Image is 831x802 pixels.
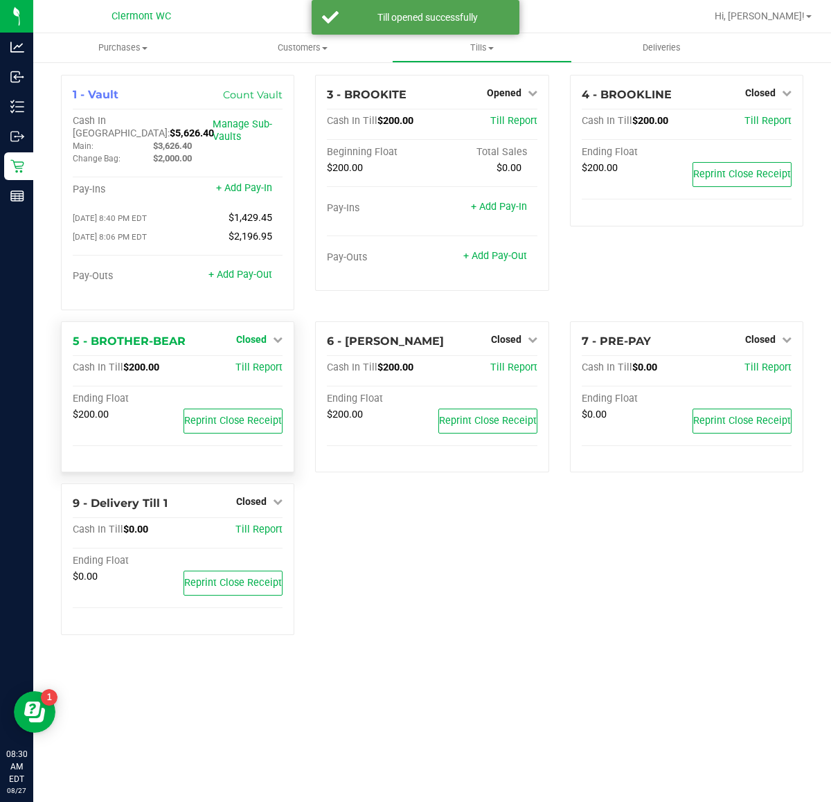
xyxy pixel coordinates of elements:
[346,10,509,24] div: Till opened successfully
[327,393,432,405] div: Ending Float
[73,362,123,373] span: Cash In Till
[632,115,668,127] span: $200.00
[73,393,178,405] div: Ending Float
[490,362,537,373] a: Till Report
[123,524,148,535] span: $0.00
[327,251,432,264] div: Pay-Outs
[213,33,392,62] a: Customers
[377,115,413,127] span: $200.00
[223,89,283,101] a: Count Vault
[10,189,24,203] inline-svg: Reports
[10,130,24,143] inline-svg: Outbound
[235,362,283,373] a: Till Report
[73,497,168,510] span: 9 - Delivery Till 1
[744,362,792,373] a: Till Report
[73,571,98,582] span: $0.00
[432,146,537,159] div: Total Sales
[487,87,521,98] span: Opened
[693,168,791,180] span: Reprint Close Receipt
[490,115,537,127] a: Till Report
[582,335,651,348] span: 7 - PRE-PAY
[327,362,377,373] span: Cash In Till
[73,141,93,151] span: Main:
[624,42,699,54] span: Deliveries
[73,154,120,163] span: Change Bag:
[10,159,24,173] inline-svg: Retail
[229,212,272,224] span: $1,429.45
[327,115,377,127] span: Cash In Till
[184,571,283,596] button: Reprint Close Receipt
[73,213,147,223] span: [DATE] 8:40 PM EDT
[73,335,186,348] span: 5 - BROTHER-BEAR
[33,33,213,62] a: Purchases
[6,785,27,796] p: 08/27
[692,162,792,187] button: Reprint Close Receipt
[73,270,178,283] div: Pay-Outs
[471,201,527,213] a: + Add Pay-In
[582,88,672,101] span: 4 - BROOKLINE
[236,496,267,507] span: Closed
[73,88,118,101] span: 1 - Vault
[73,184,178,196] div: Pay-Ins
[213,42,391,54] span: Customers
[10,40,24,54] inline-svg: Analytics
[184,415,282,427] span: Reprint Close Receipt
[744,115,792,127] a: Till Report
[41,689,57,706] iframe: Resource center unread badge
[327,202,432,215] div: Pay-Ins
[73,555,178,567] div: Ending Float
[111,10,171,22] span: Clermont WC
[692,409,792,434] button: Reprint Close Receipt
[33,42,213,54] span: Purchases
[327,335,444,348] span: 6 - [PERSON_NAME]
[327,146,432,159] div: Beginning Float
[582,115,632,127] span: Cash In Till
[497,162,521,174] span: $0.00
[184,577,282,589] span: Reprint Close Receipt
[582,146,687,159] div: Ending Float
[236,334,267,345] span: Closed
[327,409,363,420] span: $200.00
[582,162,618,174] span: $200.00
[745,334,776,345] span: Closed
[438,409,537,434] button: Reprint Close Receipt
[10,100,24,114] inline-svg: Inventory
[216,182,272,194] a: + Add Pay-In
[463,250,527,262] a: + Add Pay-Out
[184,409,283,434] button: Reprint Close Receipt
[582,409,607,420] span: $0.00
[393,42,571,54] span: Tills
[235,524,283,535] a: Till Report
[439,415,537,427] span: Reprint Close Receipt
[745,87,776,98] span: Closed
[73,524,123,535] span: Cash In Till
[229,231,272,242] span: $2,196.95
[327,162,363,174] span: $200.00
[6,748,27,785] p: 08:30 AM EDT
[213,118,272,143] a: Manage Sub-Vaults
[582,393,687,405] div: Ending Float
[632,362,657,373] span: $0.00
[327,88,406,101] span: 3 - BROOKITE
[73,232,147,242] span: [DATE] 8:06 PM EDT
[582,362,632,373] span: Cash In Till
[693,415,791,427] span: Reprint Close Receipt
[170,127,214,139] span: $5,626.40
[153,141,192,151] span: $3,626.40
[392,33,571,62] a: Tills
[14,691,55,733] iframe: Resource center
[208,269,272,280] a: + Add Pay-Out
[491,334,521,345] span: Closed
[73,115,170,139] span: Cash In [GEOGRAPHIC_DATA]:
[73,409,109,420] span: $200.00
[123,362,159,373] span: $200.00
[377,362,413,373] span: $200.00
[10,70,24,84] inline-svg: Inbound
